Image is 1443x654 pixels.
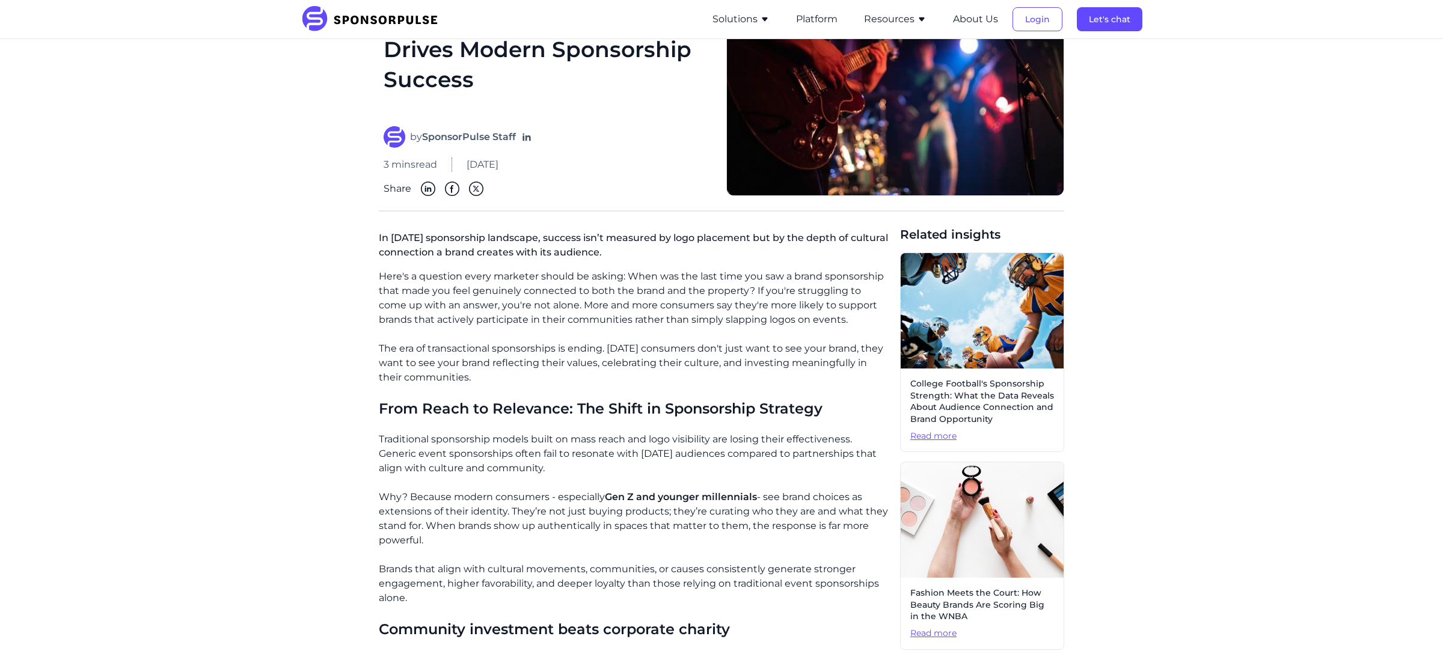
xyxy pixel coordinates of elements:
p: Here's a question every marketer should be asking: When was the last time you saw a brand sponsor... [379,269,890,327]
span: Community investment beats corporate charity [379,620,730,638]
span: by [410,130,516,144]
p: The era of transactional sponsorships is ending. [DATE] consumers don't just want to see your bra... [379,341,890,385]
button: Let's chat [1077,7,1142,31]
button: Solutions [712,12,770,26]
img: SponsorPulse Staff [384,126,405,148]
span: 3 mins read [384,157,437,172]
span: From Reach to Relevance: The Shift in Sponsorship Strategy [379,400,823,417]
img: Linkedin [421,182,435,196]
a: About Us [953,14,998,25]
img: SponsorPulse [301,6,447,32]
a: Let's chat [1077,14,1142,25]
img: Image by Curated Lifestyle courtesy of Unsplash [901,462,1064,578]
button: Resources [864,12,927,26]
span: College Football's Sponsorship Strength: What the Data Reveals About Audience Connection and Bran... [910,378,1054,425]
a: Follow on LinkedIn [521,131,533,143]
a: Fashion Meets the Court: How Beauty Brands Are Scoring Big in the WNBARead more [900,462,1064,649]
a: Login [1013,14,1062,25]
a: Platform [796,14,838,25]
img: Getty Images courtesy of Unsplash [901,253,1064,368]
strong: SponsorPulse Staff [422,131,516,142]
span: Share [384,182,411,196]
button: About Us [953,12,998,26]
span: Read more [910,430,1054,442]
span: Gen Z and younger millennials [605,491,757,503]
p: In [DATE] sponsorship landscape, success isn’t measured by logo placement but by the depth of cul... [379,226,890,269]
span: Read more [910,628,1054,640]
a: College Football's Sponsorship Strength: What the Data Reveals About Audience Connection and Bran... [900,252,1064,452]
button: Platform [796,12,838,26]
span: Related insights [900,226,1064,243]
img: Facebook [445,182,459,196]
button: Login [1013,7,1062,31]
p: Traditional sponsorship models built on mass reach and logo visibility are losing their effective... [379,432,890,475]
img: Twitter [469,182,483,196]
iframe: Chat Widget [1383,596,1443,654]
span: Fashion Meets the Court: How Beauty Brands Are Scoring Big in the WNBA [910,587,1054,623]
p: Brands that align with cultural movements, communities, or causes consistently generate stronger ... [379,562,890,605]
h1: Why Cultural Connection Drives Modern Sponsorship Success [384,4,712,112]
p: Why? Because modern consumers - especially - see brand choices as extensions of their identity. T... [379,490,890,548]
span: [DATE] [467,157,498,172]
